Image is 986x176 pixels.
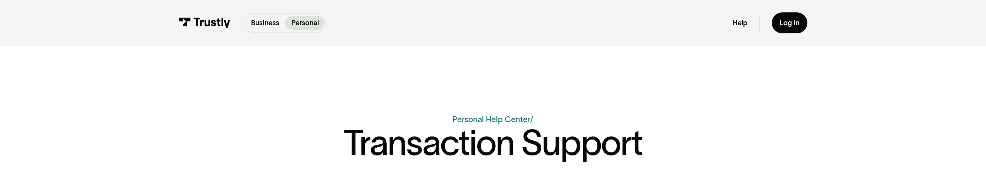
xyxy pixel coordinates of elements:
h1: Transaction Support [344,125,642,160]
img: Trustly Logo [179,17,231,28]
p: Business [251,18,279,28]
div: / [530,115,533,124]
a: Log in [772,12,807,33]
a: Business [245,16,285,30]
a: Personal Help Center [453,115,530,124]
a: Personal [285,16,325,30]
a: Help [733,19,747,28]
div: Log in [780,19,799,28]
p: Personal [291,18,319,28]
